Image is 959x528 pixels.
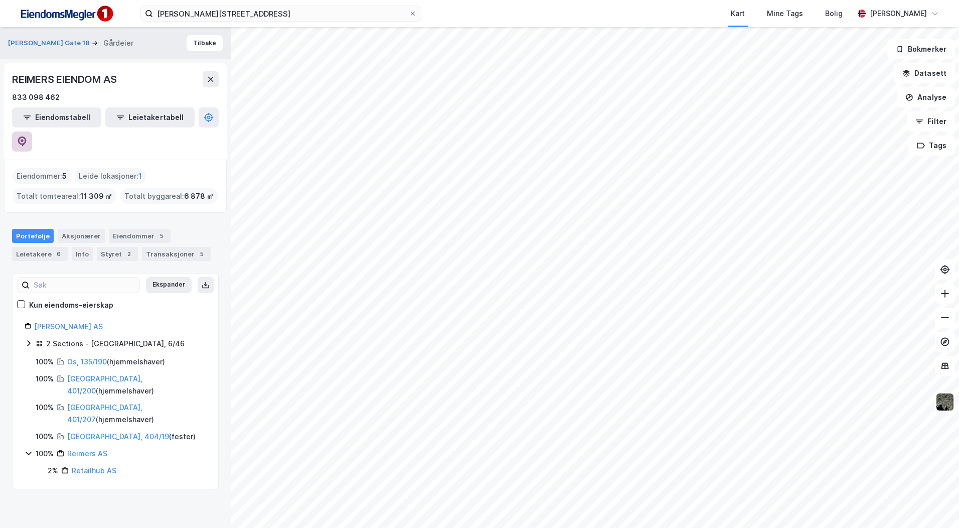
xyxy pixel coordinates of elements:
[731,8,745,20] div: Kart
[12,247,68,261] div: Leietakere
[67,449,107,458] a: Reimers AS
[12,71,118,87] div: REIMERS EIENDOM AS
[909,480,959,528] div: Kontrollprogram for chat
[120,188,218,204] div: Totalt byggareal :
[767,8,803,20] div: Mine Tags
[67,431,196,443] div: ( fester )
[897,87,955,107] button: Analyse
[103,37,133,49] div: Gårdeier
[34,322,103,331] a: [PERSON_NAME] AS
[67,403,142,424] a: [GEOGRAPHIC_DATA], 401/207
[67,373,206,397] div: ( hjemmelshaver )
[67,374,142,395] a: [GEOGRAPHIC_DATA], 401/200
[12,229,54,243] div: Portefølje
[142,247,211,261] div: Transaksjoner
[54,249,64,259] div: 6
[184,190,214,202] span: 6 878 ㎡
[29,299,113,311] div: Kun eiendoms-eierskap
[156,231,167,241] div: 5
[13,168,71,184] div: Eiendommer :
[72,466,116,475] a: Retailhub AS
[48,465,58,477] div: 2%
[36,356,54,368] div: 100%
[46,338,185,350] div: 2 Sections - [GEOGRAPHIC_DATA], 6/46
[894,63,955,83] button: Datasett
[907,111,955,131] button: Filter
[12,91,60,103] div: 833 098 462
[887,39,955,59] button: Bokmerker
[109,229,171,243] div: Eiendommer
[67,402,206,426] div: ( hjemmelshaver )
[36,448,54,460] div: 100%
[67,356,165,368] div: ( hjemmelshaver )
[187,35,223,51] button: Tilbake
[153,6,409,21] input: Søk på adresse, matrikkel, gårdeiere, leietakere eller personer
[30,278,139,293] input: Søk
[36,373,54,385] div: 100%
[72,247,93,261] div: Info
[12,107,101,127] button: Eiendomstabell
[16,3,116,25] img: F4PB6Px+NJ5v8B7XTbfpPpyloAAAAASUVORK5CYII=
[935,392,954,412] img: 9k=
[146,277,192,293] button: Ekspander
[124,249,134,259] div: 2
[909,480,959,528] iframe: Chat Widget
[197,249,207,259] div: 5
[908,136,955,156] button: Tags
[13,188,116,204] div: Totalt tomteareal :
[105,107,195,127] button: Leietakertabell
[36,431,54,443] div: 100%
[80,190,112,202] span: 11 309 ㎡
[97,247,138,261] div: Styret
[62,170,67,182] span: 5
[138,170,142,182] span: 1
[36,402,54,414] div: 100%
[825,8,843,20] div: Bolig
[67,432,169,441] a: [GEOGRAPHIC_DATA], 404/19
[75,168,146,184] div: Leide lokasjoner :
[870,8,927,20] div: [PERSON_NAME]
[67,357,107,366] a: Os, 135/190
[8,38,92,48] button: [PERSON_NAME] Gate 18
[58,229,105,243] div: Aksjonærer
